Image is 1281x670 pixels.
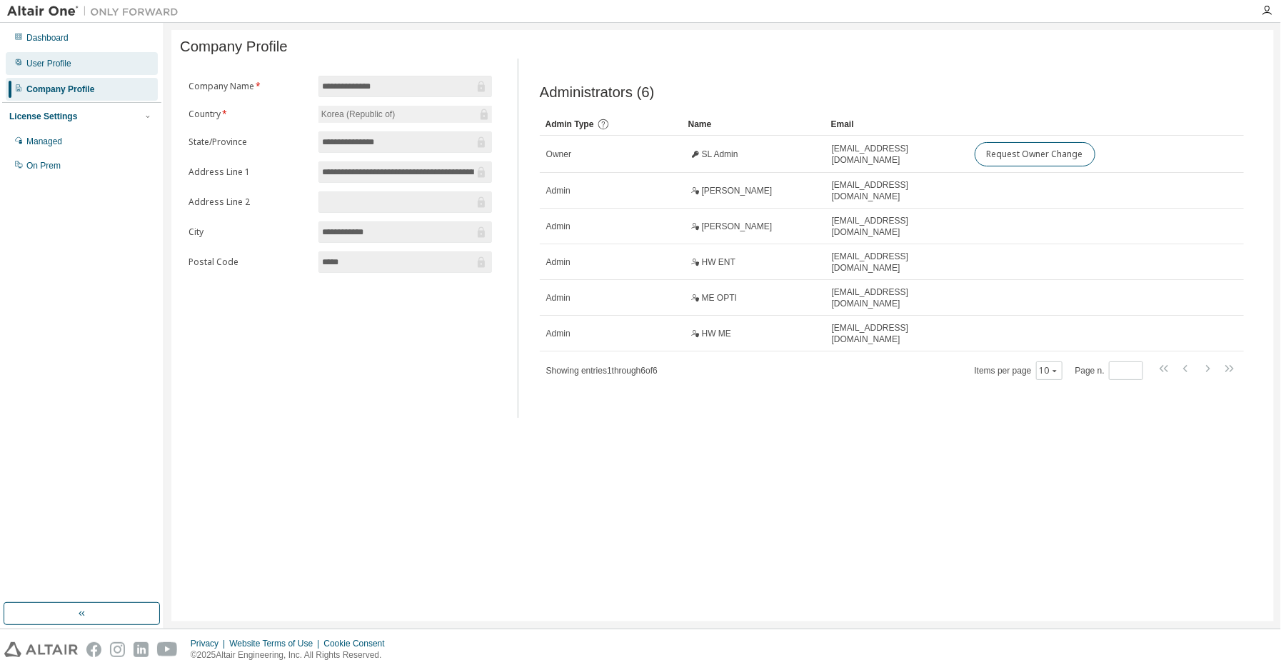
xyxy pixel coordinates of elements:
[323,638,393,649] div: Cookie Consent
[189,196,310,208] label: Address Line 2
[702,221,773,232] span: [PERSON_NAME]
[702,256,735,268] span: HW ENT
[4,642,78,657] img: altair_logo.svg
[832,286,962,309] span: [EMAIL_ADDRESS][DOMAIN_NAME]
[189,166,310,178] label: Address Line 1
[189,256,310,268] label: Postal Code
[546,366,658,376] span: Showing entries 1 through 6 of 6
[189,226,310,238] label: City
[26,160,61,171] div: On Prem
[546,149,571,160] span: Owner
[540,84,655,101] span: Administrators (6)
[189,81,310,92] label: Company Name
[975,142,1095,166] button: Request Owner Change
[191,649,393,661] p: © 2025 Altair Engineering, Inc. All Rights Reserved.
[546,185,571,196] span: Admin
[180,39,288,55] span: Company Profile
[134,642,149,657] img: linkedin.svg
[86,642,101,657] img: facebook.svg
[702,328,731,339] span: HW ME
[26,58,71,69] div: User Profile
[9,111,77,122] div: License Settings
[157,642,178,657] img: youtube.svg
[189,136,310,148] label: State/Province
[319,106,397,122] div: Korea (Republic of)
[191,638,229,649] div: Privacy
[546,256,571,268] span: Admin
[832,215,962,238] span: [EMAIL_ADDRESS][DOMAIN_NAME]
[7,4,186,19] img: Altair One
[832,251,962,274] span: [EMAIL_ADDRESS][DOMAIN_NAME]
[832,322,962,345] span: [EMAIL_ADDRESS][DOMAIN_NAME]
[546,119,594,129] span: Admin Type
[110,642,125,657] img: instagram.svg
[688,113,820,136] div: Name
[831,113,963,136] div: Email
[26,136,62,147] div: Managed
[1040,365,1059,376] button: 10
[189,109,310,120] label: Country
[546,292,571,304] span: Admin
[702,185,773,196] span: [PERSON_NAME]
[1075,361,1143,380] span: Page n.
[546,328,571,339] span: Admin
[832,179,962,202] span: [EMAIL_ADDRESS][DOMAIN_NAME]
[975,361,1063,380] span: Items per page
[229,638,323,649] div: Website Terms of Use
[26,32,69,44] div: Dashboard
[702,149,738,160] span: SL Admin
[832,143,962,166] span: [EMAIL_ADDRESS][DOMAIN_NAME]
[26,84,94,95] div: Company Profile
[546,221,571,232] span: Admin
[318,106,492,123] div: Korea (Republic of)
[702,292,737,304] span: ME OPTI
